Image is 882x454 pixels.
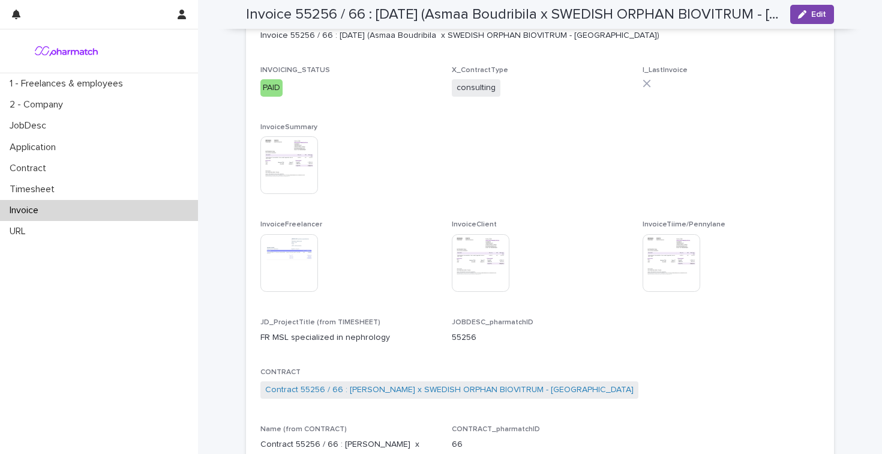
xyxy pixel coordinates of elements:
span: Edit [811,10,826,19]
p: Timesheet [5,184,64,195]
p: URL [5,226,35,237]
p: FR MSL specialized in nephrology [260,331,437,344]
span: InvoiceSummary [260,124,317,131]
p: JobDesc [5,120,56,132]
p: 2 - Company [5,99,73,110]
p: 1 - Freelances & employees [5,78,133,89]
span: INVOICING_STATUS [260,67,330,74]
span: X_ContractType [452,67,508,74]
p: Application [5,142,65,153]
div: PAID [260,79,283,97]
span: CONTRACT_pharmatchID [452,426,540,433]
h2: Invoice 55256 / 66 : August 2025 (Asmaa Boudribila x SWEDISH ORPHAN BIOVITRUM - France) [246,6,781,23]
p: Contract [5,163,56,174]
span: consulting [452,79,500,97]
span: I_LastInvoice [643,67,688,74]
span: CONTRACT [260,369,301,376]
span: Name (from CONTRACT) [260,426,347,433]
a: Contract 55256 / 66 : [PERSON_NAME] x SWEDISH ORPHAN BIOVITRUM - [GEOGRAPHIC_DATA] [265,384,634,396]
p: Invoice 55256 / 66 : [DATE] (Asmaa Boudribila x SWEDISH ORPHAN BIOVITRUM - [GEOGRAPHIC_DATA]) [260,29,820,42]
p: Invoice [5,205,48,216]
span: JOBDESC_pharmatchID [452,319,533,326]
p: 66 [452,438,629,451]
span: InvoiceClient [452,221,497,228]
button: Edit [790,5,834,24]
span: JD_ProjectTitle (from TIMESHEET) [260,319,380,326]
p: 55256 [452,331,629,344]
span: InvoiceFreelancer [260,221,322,228]
span: InvoiceTiime/Pennylane [643,221,725,228]
img: anz9PzICT9Sm7jNukbLd [10,39,123,63]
